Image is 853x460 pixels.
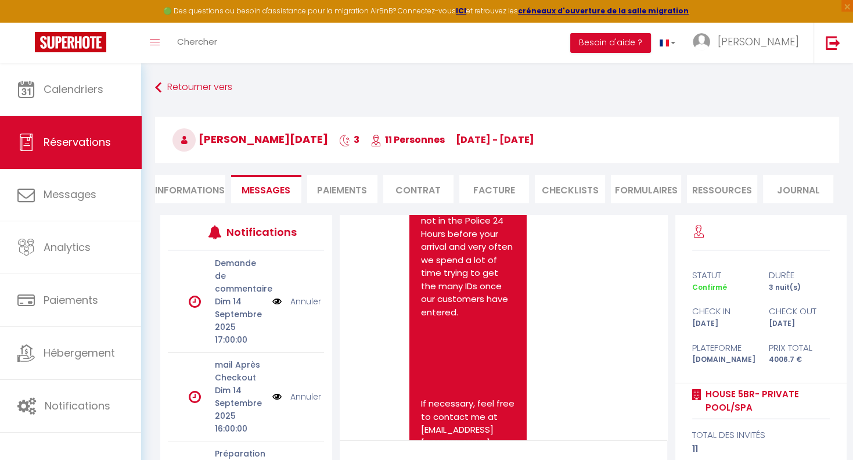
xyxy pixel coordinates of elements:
img: logout [826,35,840,50]
li: Paiements [307,175,377,203]
a: Retourner vers [155,77,839,98]
div: Prix total [761,341,837,355]
p: mail Après Checkout [215,358,265,384]
span: Paiements [44,293,98,307]
img: Super Booking [35,32,106,52]
li: CHECKLISTS [535,175,605,203]
span: Messages [44,187,96,202]
p: Dim 14 Septembre 2025 16:00:00 [215,384,265,435]
span: Confirmé [692,282,727,292]
div: check out [761,304,837,318]
span: Notifications [45,398,110,413]
a: House 5Br- Private POOL/SPA [701,387,829,415]
button: Ouvrir le widget de chat LiveChat [9,5,44,39]
span: [PERSON_NAME] [718,34,799,49]
li: Journal [763,175,833,203]
a: ICI [456,6,466,16]
div: Plateforme [685,341,761,355]
div: [DATE] [761,318,837,329]
div: statut [685,268,761,282]
a: Chercher [168,23,226,63]
p: Demande de commentaire [215,257,265,295]
div: [DATE] [685,318,761,329]
a: Annuler [290,295,321,308]
span: [DATE] - [DATE] [456,133,534,146]
span: 3 [339,133,359,146]
div: 11 [692,442,829,456]
img: NO IMAGE [272,390,282,403]
span: Analytics [44,240,91,254]
div: check in [685,304,761,318]
li: FORMULAIRES [611,175,681,203]
span: Chercher [177,35,217,48]
a: créneaux d'ouverture de la salle migration [518,6,689,16]
li: Contrat [383,175,454,203]
div: [DOMAIN_NAME] [685,354,761,365]
span: Hébergement [44,346,115,360]
li: Ressources [687,175,757,203]
li: Facture [459,175,530,203]
div: 3 nuit(s) [761,282,837,293]
a: ... [PERSON_NAME] [684,23,814,63]
span: Réservations [44,135,111,149]
img: NO IMAGE [272,295,282,308]
h3: Notifications [226,219,291,245]
img: ... [693,33,710,51]
span: 11 Personnes [370,133,445,146]
button: Besoin d'aide ? [570,33,651,53]
span: [PERSON_NAME][DATE] [172,132,328,146]
div: durée [761,268,837,282]
a: Annuler [290,390,321,403]
p: Dim 14 Septembre 2025 17:00:00 [215,295,265,346]
span: Messages [242,184,290,197]
div: 4006.7 € [761,354,837,365]
span: Calendriers [44,82,103,96]
div: total des invités [692,428,829,442]
li: Informations [155,175,225,203]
